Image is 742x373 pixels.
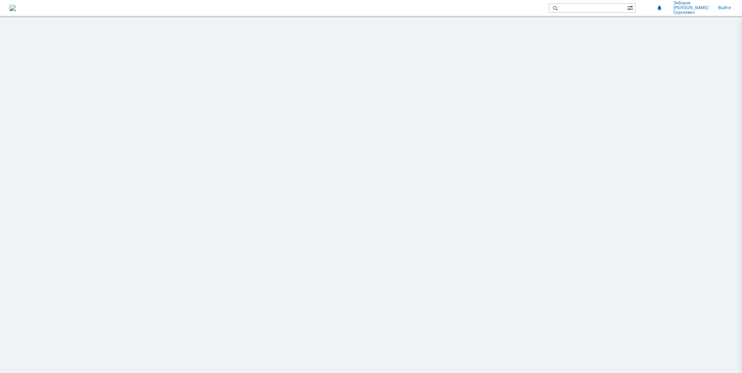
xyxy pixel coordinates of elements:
[673,10,709,15] span: Сергеевич
[627,4,635,11] span: Расширенный поиск
[10,5,16,11] a: Перейти на домашнюю страницу
[673,1,709,6] span: Зиборов
[673,6,709,10] span: [PERSON_NAME]
[10,5,16,11] img: logo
